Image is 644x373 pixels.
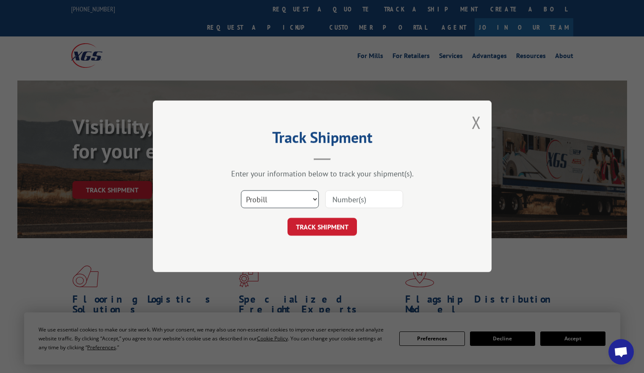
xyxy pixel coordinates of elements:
[195,169,449,179] div: Enter your information below to track your shipment(s).
[325,191,403,209] input: Number(s)
[195,131,449,148] h2: Track Shipment
[472,111,481,134] button: Close modal
[287,218,357,236] button: TRACK SHIPMENT
[608,339,634,365] div: Open chat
